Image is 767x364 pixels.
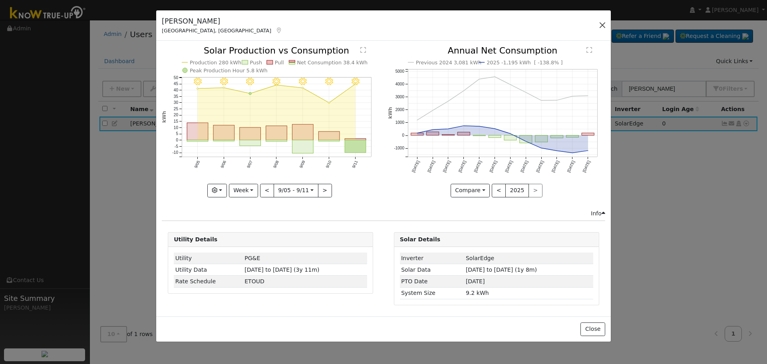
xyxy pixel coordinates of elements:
rect: onclick="" [473,135,485,136]
td: System Size [400,287,465,299]
span: B [244,278,264,284]
text: 10 [174,125,179,130]
i: 9/09 - Clear [299,78,307,86]
rect: onclick="" [240,127,261,140]
td: Utility Data [174,264,243,276]
button: < [260,184,274,197]
rect: onclick="" [213,125,234,140]
button: 2025 [505,184,529,197]
text: 45 [174,82,179,86]
text: 25 [174,107,179,111]
td: PTO Date [400,276,465,287]
div: Info [591,209,605,218]
circle: onclick="" [477,125,481,128]
button: Close [580,322,605,336]
rect: onclick="" [582,133,594,135]
td: Rate Schedule [174,276,243,287]
text: 15 [174,119,179,124]
circle: onclick="" [431,109,434,112]
text: [DATE] [473,160,482,173]
circle: onclick="" [509,132,512,135]
rect: onclick="" [187,140,208,141]
circle: onclick="" [524,91,527,94]
text: [DATE] [520,160,529,173]
text: 40 [174,88,179,92]
td: Solar Data [400,264,465,276]
rect: onclick="" [550,135,563,138]
rect: onclick="" [426,132,439,135]
span: ID: 12767986, authorized: 08/02/23 [244,255,260,261]
circle: onclick="" [249,93,251,95]
i: 9/10 - Clear [325,78,333,86]
rect: onclick="" [292,140,314,153]
text: 9/11 [352,160,359,169]
text: 2025 -1,195 kWh [ -138.8% ] [487,60,563,66]
i: 9/08 - Clear [272,78,280,86]
text: Peak Production Hour 5.8 kWh [190,68,268,74]
text: Push [250,60,262,66]
span: 9.2 kWh [466,290,489,296]
rect: onclick="" [319,132,340,140]
span: ID: 4189979, authorized: 03/20/24 [466,255,494,261]
circle: onclick="" [462,90,465,93]
rect: onclick="" [489,135,501,138]
circle: onclick="" [328,102,330,104]
button: Week [229,184,258,197]
text: [DATE] [535,160,544,173]
circle: onclick="" [447,127,450,131]
text: Pull [275,60,284,66]
circle: onclick="" [197,88,199,90]
h5: [PERSON_NAME] [162,16,282,26]
strong: Utility Details [174,236,217,243]
circle: onclick="" [571,95,574,98]
i: 9/07 - Clear [246,78,254,86]
text: 5000 [395,69,404,74]
text: [DATE] [457,160,467,173]
circle: onclick="" [462,124,465,127]
text: 9/06 [220,160,227,169]
rect: onclick="" [266,126,287,140]
text: -5 [175,144,178,149]
text: -1000 [394,146,404,151]
rect: onclick="" [504,135,517,140]
rect: onclick="" [566,135,578,137]
circle: onclick="" [447,100,450,103]
circle: onclick="" [415,131,419,135]
text: 20 [174,113,179,117]
span: [DATE] [466,278,485,284]
circle: onclick="" [586,149,590,152]
rect: onclick="" [411,133,423,135]
text: [DATE] [550,160,560,173]
text: 9/09 [299,160,306,169]
text: Production 280 kWh [190,60,241,66]
td: Inverter [400,253,465,264]
text: 35 [174,94,179,99]
text: Net Consumption 38.4 kWh [297,60,368,66]
circle: onclick="" [355,84,356,85]
text: [DATE] [411,160,420,173]
text: 3000 [395,95,404,99]
text: [DATE] [442,160,451,173]
text: 4000 [395,82,404,86]
span: [DATE] to [DATE] (3y 11m) [244,267,319,273]
rect: onclick="" [345,139,366,140]
rect: onclick="" [345,140,366,153]
text: 5 [176,132,179,136]
text:  [586,47,592,53]
text:  [360,47,366,53]
text: [DATE] [504,160,513,173]
text: 0 [402,133,404,138]
text: 50 [174,76,179,80]
text: 9/05 [193,160,201,169]
i: 9/06 - Clear [220,78,228,86]
text: 9/10 [325,160,332,169]
circle: onclick="" [524,140,527,143]
circle: onclick="" [276,84,277,86]
circle: onclick="" [493,127,496,130]
circle: onclick="" [223,87,225,89]
text: 0 [176,138,179,143]
circle: onclick="" [540,147,543,150]
text: 9/08 [272,160,280,169]
circle: onclick="" [555,149,558,153]
text: 9/07 [246,160,253,169]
